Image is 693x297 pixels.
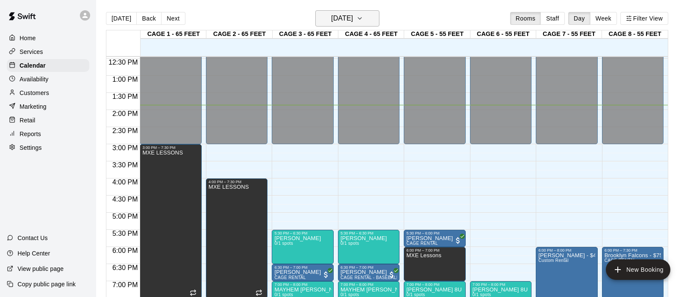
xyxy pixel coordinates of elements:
[274,282,331,287] div: 7:00 PM – 8:00 PM
[273,30,338,39] div: CAGE 3 - 65 FEET
[473,292,491,297] span: 0/1 spots filled
[404,230,465,247] div: 5:30 PM – 6:00 PM: Matthew Talt
[208,180,265,184] div: 4:00 PM – 7:30 PM
[454,236,462,245] span: All customers have paid
[602,30,668,39] div: CAGE 8 - 55 FEET
[110,178,140,186] span: 4:00 PM
[110,196,140,203] span: 4:30 PM
[406,241,438,246] span: CAGE RENTAL
[20,89,49,97] p: Customers
[341,292,359,297] span: 0/1 spots filled
[136,12,162,25] button: Back
[274,241,293,246] span: 0/1 spots filled
[206,30,272,39] div: CAGE 2 - 65 FEET
[274,231,331,235] div: 5:30 PM – 6:30 PM
[274,292,293,297] span: 0/1 spots filled
[20,116,35,125] p: Retail
[274,265,331,270] div: 6:30 PM – 7:00 PM
[605,248,661,252] div: 6:00 PM – 7:30 PM
[142,146,199,150] div: 3:00 PM – 7:30 PM
[7,114,89,127] a: Retail
[473,282,529,287] div: 7:00 PM – 8:00 PM
[255,289,262,296] span: Recurring event
[20,48,43,56] p: Services
[18,234,48,242] p: Contact Us
[110,110,140,117] span: 2:00 PM
[406,282,463,287] div: 7:00 PM – 8:00 PM
[388,270,396,279] span: All customers have paid
[620,12,668,25] button: Filter View
[20,102,47,111] p: Marketing
[20,75,49,83] p: Availability
[315,10,379,27] button: [DATE]
[110,230,140,237] span: 5:30 PM
[7,86,89,99] a: Customers
[106,59,140,66] span: 12:30 PM
[590,12,617,25] button: Week
[272,230,333,264] div: 5:30 PM – 6:30 PM: Mayhem Cohen
[18,280,76,288] p: Copy public page link
[110,281,140,288] span: 7:00 PM
[341,241,359,246] span: 0/1 spots filled
[341,275,421,280] span: CAGE RENTAL - BASEBALL MACHINE
[110,161,140,169] span: 3:30 PM
[322,270,330,279] span: All customers have paid
[404,30,470,39] div: CAGE 5 - 55 FEET
[538,248,595,252] div: 6:00 PM – 8:00 PM
[7,45,89,58] a: Services
[536,30,602,39] div: CAGE 7 - 55 FEET
[605,258,636,263] span: CAGE RENTAL
[540,12,565,25] button: Staff
[161,12,185,25] button: Next
[106,12,137,25] button: [DATE]
[7,100,89,113] a: Marketing
[341,282,397,287] div: 7:00 PM – 8:00 PM
[18,249,50,258] p: Help Center
[7,73,89,86] a: Availability
[568,12,590,25] button: Day
[338,230,399,264] div: 5:30 PM – 6:30 PM: Mayhem Cohen
[20,34,36,42] p: Home
[7,141,89,154] a: Settings
[20,143,42,152] p: Settings
[110,76,140,83] span: 1:00 PM
[406,292,425,297] span: 0/1 spots filled
[338,264,399,281] div: 6:30 PM – 7:00 PM: Hailey Matuozzi
[606,259,670,280] button: add
[110,127,140,134] span: 2:30 PM
[110,264,140,271] span: 6:30 PM
[110,213,140,220] span: 5:00 PM
[110,247,140,254] span: 6:00 PM
[7,128,89,140] a: Reports
[341,231,397,235] div: 5:30 PM – 6:30 PM
[338,30,404,39] div: CAGE 4 - 65 FEET
[510,12,541,25] button: Rooms
[18,264,64,273] p: View public page
[341,265,397,270] div: 6:30 PM – 7:00 PM
[110,93,140,100] span: 1:30 PM
[274,275,306,280] span: CAGE RENTAL
[404,247,465,281] div: 6:00 PM – 7:00 PM: MXE Lessons
[190,289,197,296] span: Recurring event
[331,12,353,24] h6: [DATE]
[110,144,140,151] span: 3:00 PM
[20,61,46,70] p: Calendar
[7,59,89,72] a: Calendar
[7,32,89,45] a: Home
[406,248,463,252] div: 6:00 PM – 7:00 PM
[272,264,333,281] div: 6:30 PM – 7:00 PM: Ashley Papadopoulos
[20,130,41,138] p: Reports
[538,258,568,263] span: Custom Rental
[470,30,536,39] div: CAGE 6 - 55 FEET
[141,30,206,39] div: CAGE 1 - 65 FEET
[406,231,463,235] div: 5:30 PM – 6:00 PM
